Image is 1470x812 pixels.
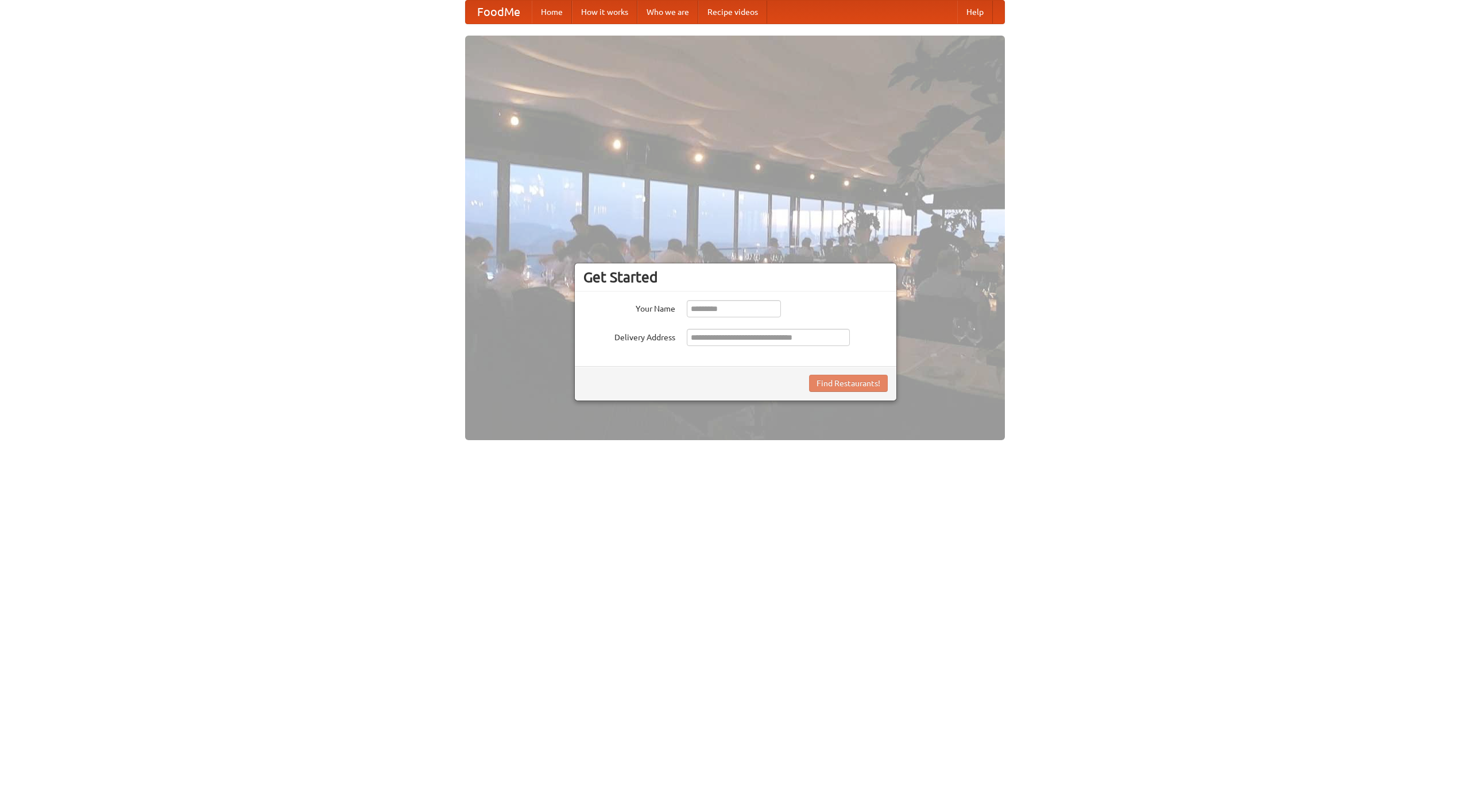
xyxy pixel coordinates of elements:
a: Home [532,1,572,24]
label: Delivery Address [583,329,675,343]
label: Your Name [583,300,675,314]
h3: Get Started [583,269,888,286]
a: Help [957,1,993,24]
a: How it works [572,1,637,24]
button: Find Restaurants! [809,375,888,392]
a: Recipe videos [698,1,767,24]
a: Who we are [637,1,698,24]
a: FoodMe [466,1,532,24]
